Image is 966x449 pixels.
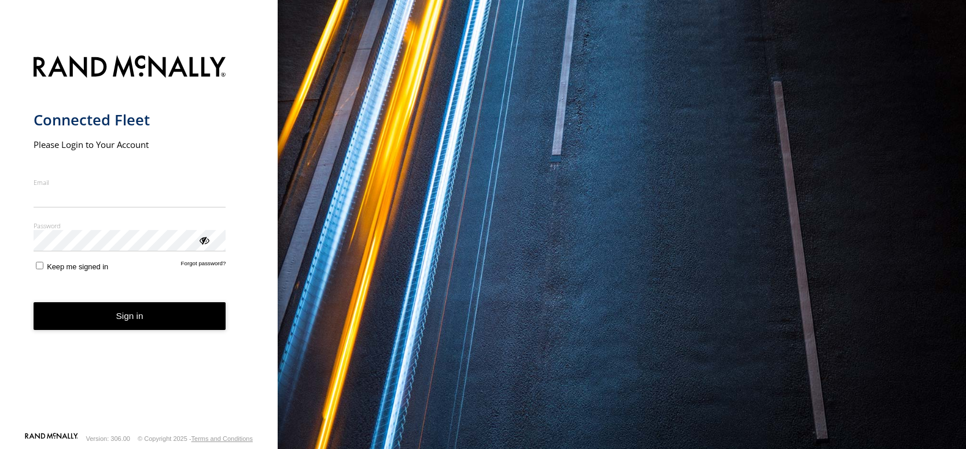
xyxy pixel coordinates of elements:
[34,139,226,150] h2: Please Login to Your Account
[36,262,43,269] input: Keep me signed in
[191,435,253,442] a: Terms and Conditions
[86,435,130,442] div: Version: 306.00
[34,221,226,230] label: Password
[34,49,245,432] form: main
[198,234,209,246] div: ViewPassword
[34,178,226,187] label: Email
[25,433,78,444] a: Visit our Website
[34,53,226,83] img: Rand McNally
[181,260,226,271] a: Forgot password?
[47,262,108,271] span: Keep me signed in
[34,110,226,129] h1: Connected Fleet
[138,435,253,442] div: © Copyright 2025 -
[34,302,226,331] button: Sign in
